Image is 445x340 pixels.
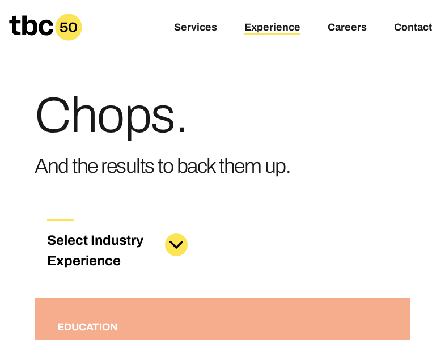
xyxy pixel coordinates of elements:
a: Contact [394,22,432,35]
h1: Chops. [35,91,290,141]
a: Services [174,22,217,35]
h3: And the results to back them up. [35,150,290,182]
a: Experience [244,22,300,35]
a: Careers [328,22,367,35]
a: Homepage [9,14,82,41]
h3: Select Industry Experience [47,230,156,271]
